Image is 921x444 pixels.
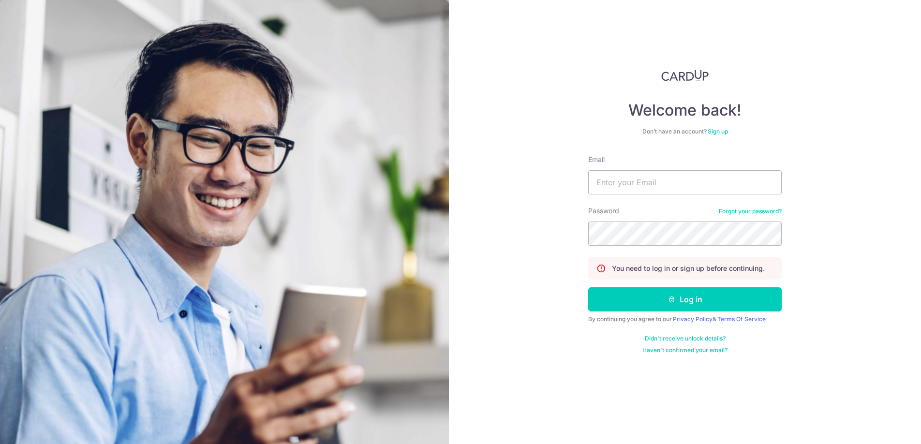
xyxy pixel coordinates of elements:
[588,155,605,164] label: Email
[645,335,726,342] a: Didn't receive unlock details?
[588,128,782,135] div: Don’t have an account?
[612,264,765,273] p: You need to log in or sign up before continuing.
[588,206,619,216] label: Password
[588,315,782,323] div: By continuing you agree to our &
[588,287,782,311] button: Log in
[673,315,713,323] a: Privacy Policy
[642,346,728,354] a: Haven't confirmed your email?
[717,315,766,323] a: Terms Of Service
[588,170,782,194] input: Enter your Email
[661,70,709,81] img: CardUp Logo
[719,207,782,215] a: Forgot your password?
[708,128,728,135] a: Sign up
[588,101,782,120] h4: Welcome back!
